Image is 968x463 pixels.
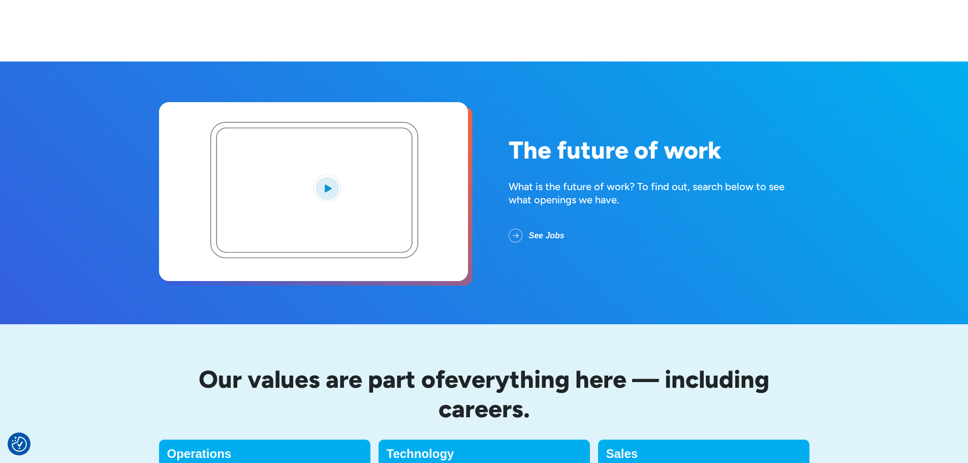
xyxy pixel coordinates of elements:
h2: Our values are part of [159,365,809,423]
a: open lightbox [159,102,468,281]
h1: The future of work [509,137,809,164]
h4: Operations [167,448,362,460]
button: Consent Preferences [12,437,27,452]
h4: Sales [606,448,801,460]
div: What is the future of work? To find out, search below to see what openings we have. [509,180,809,206]
span: everything here — including careers. [439,364,770,423]
h4: Technology [387,448,582,460]
img: Revisit consent button [12,437,27,452]
a: See Jobs [509,223,581,249]
img: Blue play button logo on a light blue circular background [314,174,341,202]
